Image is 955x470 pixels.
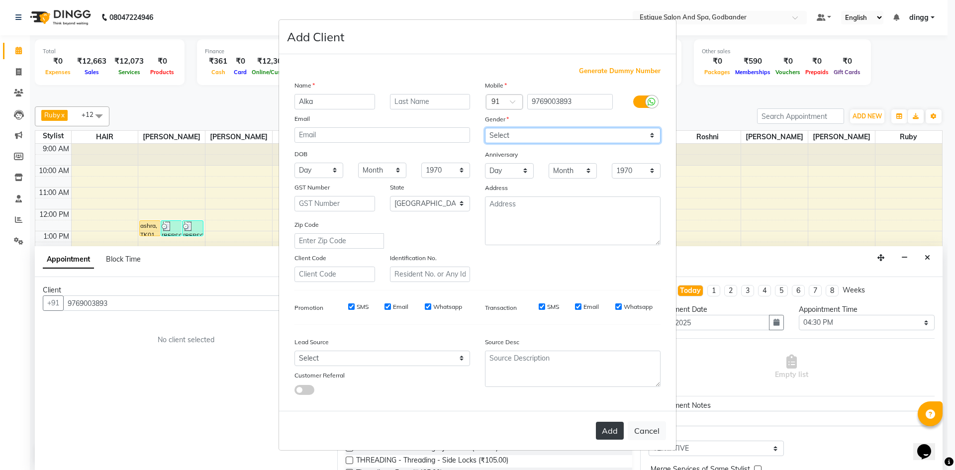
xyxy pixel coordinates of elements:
span: Generate Dummy Number [579,66,661,76]
button: Add [596,422,624,440]
label: Mobile [485,81,507,90]
label: DOB [294,150,307,159]
input: Client Code [294,267,375,282]
label: Email [393,302,408,311]
label: Whatsapp [433,302,462,311]
label: Email [583,302,599,311]
label: Lead Source [294,338,329,347]
label: GST Number [294,183,330,192]
label: Whatsapp [624,302,653,311]
input: Resident No. or Any Id [390,267,471,282]
label: Gender [485,115,509,124]
label: Name [294,81,315,90]
label: Identification No. [390,254,437,263]
button: Cancel [628,421,666,440]
label: Anniversary [485,150,518,159]
input: First Name [294,94,375,109]
label: Address [485,184,508,192]
label: Client Code [294,254,326,263]
h4: Add Client [287,28,344,46]
input: Last Name [390,94,471,109]
label: Promotion [294,303,323,312]
input: Enter Zip Code [294,233,384,249]
input: Email [294,127,470,143]
label: SMS [547,302,559,311]
label: Customer Referral [294,371,345,380]
label: SMS [357,302,369,311]
label: State [390,183,404,192]
label: Source Desc [485,338,519,347]
label: Email [294,114,310,123]
label: Transaction [485,303,517,312]
input: Mobile [527,94,613,109]
input: GST Number [294,196,375,211]
label: Zip Code [294,220,319,229]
